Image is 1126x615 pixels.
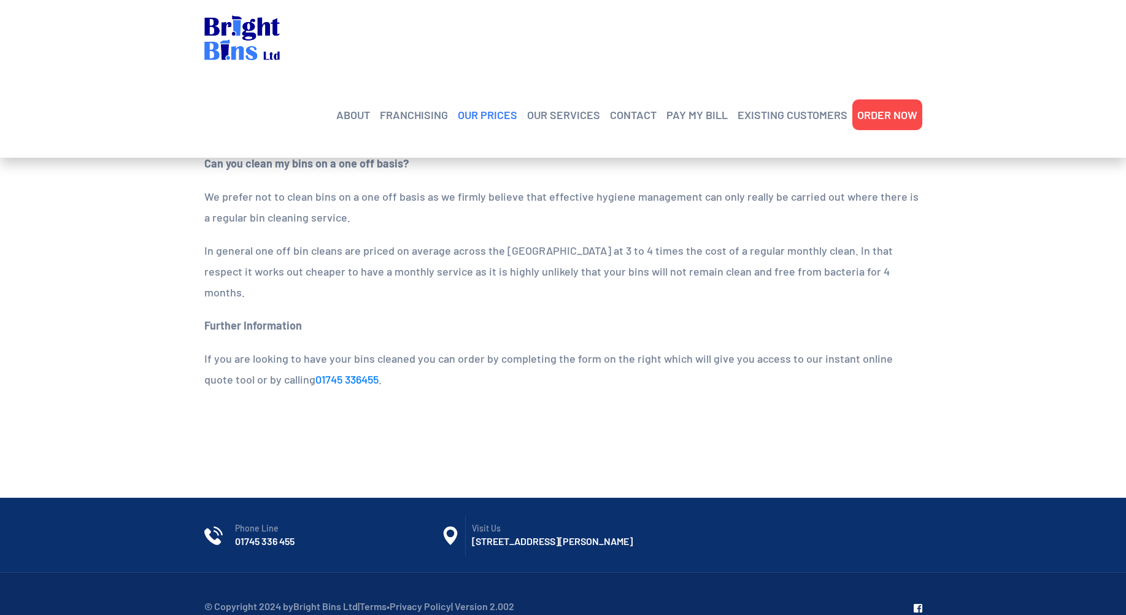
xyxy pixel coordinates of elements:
a: Terms [360,600,387,612]
strong: Further Information [204,319,302,332]
strong: Can you clean my bins on a one off basis? [204,157,409,170]
span: Visit Us [472,522,678,535]
a: OUR SERVICES [527,106,600,124]
a: CONTACT [610,106,657,124]
a: OUR PRICES [458,106,517,124]
a: 01745 336 455 [235,535,295,548]
p: In general one off bin cleans are priced on average across the [GEOGRAPHIC_DATA] at 3 to 4 times ... [204,240,922,303]
span: Phone Line [235,522,441,535]
a: 01745 336455 [315,373,379,386]
p: If you are looking to have your bins cleaned you can order by completing the form on the right wh... [204,348,922,390]
a: Bright Bins Ltd [293,600,358,612]
a: ORDER NOW [857,106,917,124]
a: FRANCHISING [380,106,448,124]
a: ABOUT [336,106,370,124]
h6: [STREET_ADDRESS][PERSON_NAME] [472,535,678,548]
a: EXISTING CUSTOMERS [738,106,847,124]
a: PAY MY BILL [666,106,728,124]
p: We prefer not to clean bins on a one off basis as we firmly believe that effective hygiene manage... [204,186,922,228]
a: Privacy Policy [390,600,451,612]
